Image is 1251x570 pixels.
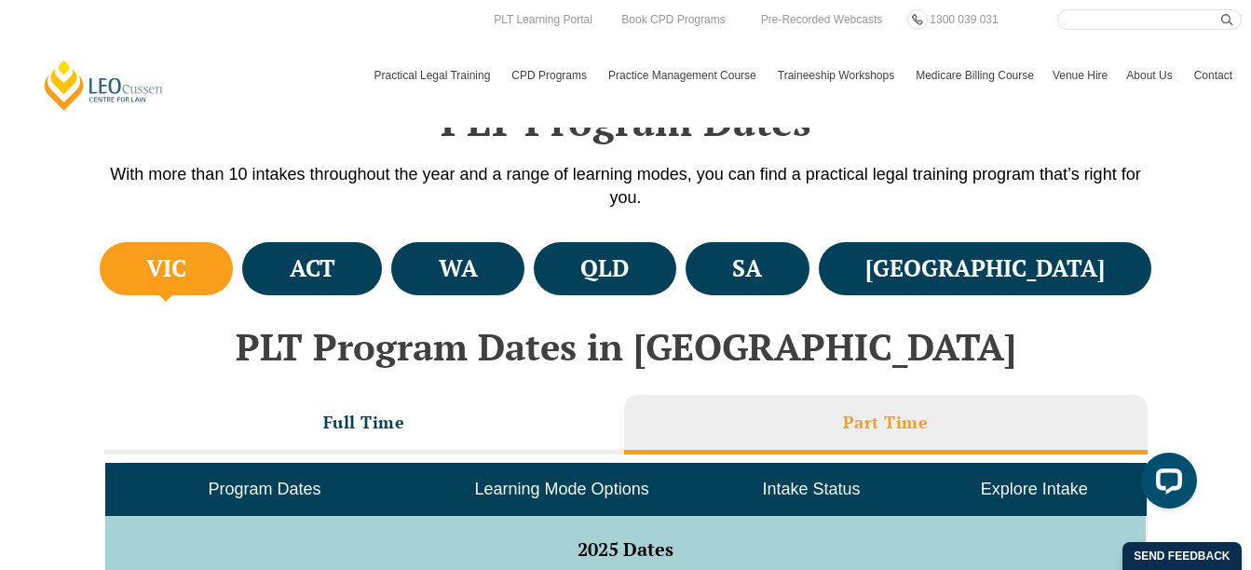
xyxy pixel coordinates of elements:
[843,412,929,433] h3: Part Time
[768,48,906,102] a: Traineeship Workshops
[578,536,673,562] span: 2025 Dates
[865,253,1105,284] h4: [GEOGRAPHIC_DATA]
[756,9,888,30] a: Pre-Recorded Webcasts
[906,48,1043,102] a: Medicare Billing Course
[42,59,166,112] a: [PERSON_NAME] Centre for Law
[323,412,405,433] h3: Full Time
[1117,48,1184,102] a: About Us
[762,480,860,498] span: Intake Status
[599,48,768,102] a: Practice Management Course
[502,48,599,102] a: CPD Programs
[489,9,597,30] a: PLT Learning Portal
[95,163,1157,210] p: With more than 10 intakes throughout the year and a range of learning modes, you can find a pract...
[95,326,1157,367] h2: PLT Program Dates in [GEOGRAPHIC_DATA]
[580,253,629,284] h4: QLD
[981,480,1088,498] span: Explore Intake
[617,9,729,30] a: Book CPD Programs
[1185,48,1242,102] a: Contact
[930,13,998,26] span: 1300 039 031
[475,480,649,498] span: Learning Mode Options
[208,480,320,498] span: Program Dates
[1043,48,1117,102] a: Venue Hire
[146,253,186,284] h4: VIC
[365,48,503,102] a: Practical Legal Training
[1126,445,1204,523] iframe: LiveChat chat widget
[925,9,1002,30] a: 1300 039 031
[439,253,478,284] h4: WA
[95,98,1157,144] h2: PLT Program Dates
[290,253,335,284] h4: ACT
[732,253,762,284] h4: SA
